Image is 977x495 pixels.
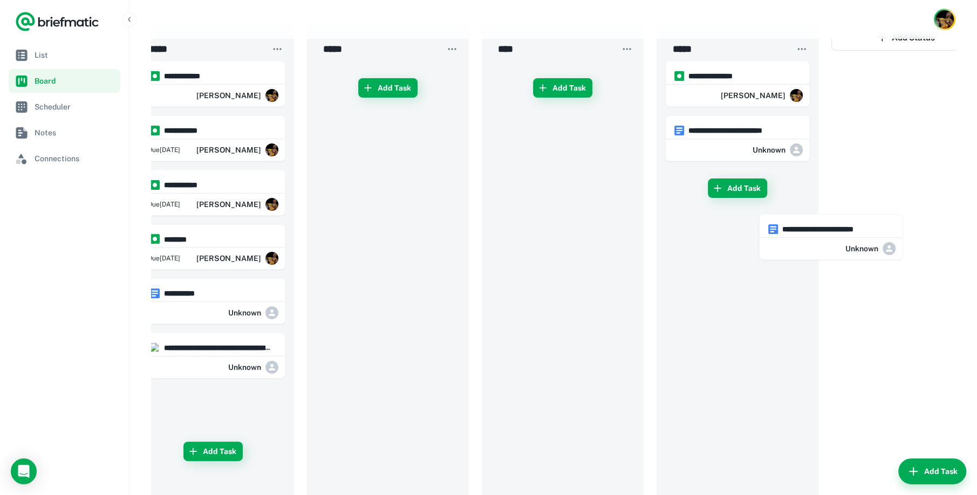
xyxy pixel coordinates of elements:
[35,153,116,164] span: Connections
[35,101,116,113] span: Scheduler
[9,121,120,145] a: Notes
[9,43,120,67] a: List
[9,95,120,119] a: Scheduler
[898,458,966,484] button: Add Task
[9,69,120,93] a: Board
[183,442,243,461] button: Add Task
[35,49,116,61] span: List
[358,78,418,98] button: Add Task
[533,78,592,98] button: Add Task
[708,178,767,198] button: Add Task
[9,147,120,170] a: Connections
[35,127,116,139] span: Notes
[934,9,955,30] button: Account button
[15,11,99,32] a: Logo
[11,458,37,484] div: Load Chat
[35,75,116,87] span: Board
[935,10,954,29] img: SAPTARSHI DAS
